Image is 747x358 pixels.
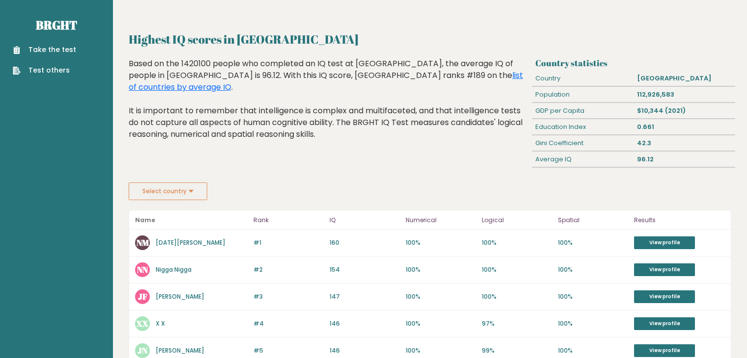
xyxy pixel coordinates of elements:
p: 100% [406,265,476,274]
p: #2 [253,265,324,274]
a: View profile [634,290,695,303]
div: $10,344 (2021) [634,103,735,119]
button: Select country [129,182,207,200]
p: 100% [558,265,628,274]
div: Based on the 1420100 people who completed an IQ test at [GEOGRAPHIC_DATA], the average IQ of peop... [129,58,528,155]
p: 99% [482,346,552,355]
p: #4 [253,319,324,328]
a: X X [156,319,165,328]
div: 96.12 [634,152,735,167]
div: Population [532,87,634,102]
text: JF [138,291,147,302]
p: 100% [558,319,628,328]
b: Name [135,216,155,224]
p: #1 [253,238,324,247]
a: Brght [36,17,77,33]
p: 160 [330,238,400,247]
h2: Highest IQ scores in [GEOGRAPHIC_DATA] [129,30,731,48]
p: 100% [558,238,628,247]
text: NM [137,237,149,248]
p: 100% [482,238,552,247]
a: list of countries by average IQ [129,70,523,93]
p: Spatial [558,214,628,226]
p: 100% [558,292,628,301]
a: View profile [634,263,695,276]
p: Results [634,214,725,226]
a: View profile [634,317,695,330]
div: Gini Coefficient [532,135,634,151]
div: 112,926,583 [634,87,735,102]
text: JN [138,345,148,356]
a: [DATE][PERSON_NAME] [156,238,225,247]
p: 100% [482,292,552,301]
p: 147 [330,292,400,301]
p: 100% [406,238,476,247]
p: Numerical [406,214,476,226]
p: 100% [406,346,476,355]
p: #3 [253,292,324,301]
div: [GEOGRAPHIC_DATA] [634,71,735,86]
p: 100% [406,292,476,301]
p: IQ [330,214,400,226]
div: 42.3 [634,135,735,151]
p: 154 [330,265,400,274]
a: Test others [13,65,76,76]
p: 97% [482,319,552,328]
p: 100% [406,319,476,328]
p: 100% [482,265,552,274]
a: [PERSON_NAME] [156,346,204,355]
a: Take the test [13,45,76,55]
p: Rank [253,214,324,226]
div: GDP per Capita [532,103,634,119]
div: Education Index [532,119,634,135]
p: 146 [330,346,400,355]
a: View profile [634,236,695,249]
p: #5 [253,346,324,355]
div: 0.661 [634,119,735,135]
h3: Country statistics [535,58,731,68]
text: XX [136,318,149,329]
p: 100% [558,346,628,355]
p: Logical [482,214,552,226]
div: Country [532,71,634,86]
a: [PERSON_NAME] [156,292,204,301]
a: View profile [634,344,695,357]
text: NN [137,264,148,275]
a: Nigga Nigga [156,265,192,274]
div: Average IQ [532,152,634,167]
p: 146 [330,319,400,328]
